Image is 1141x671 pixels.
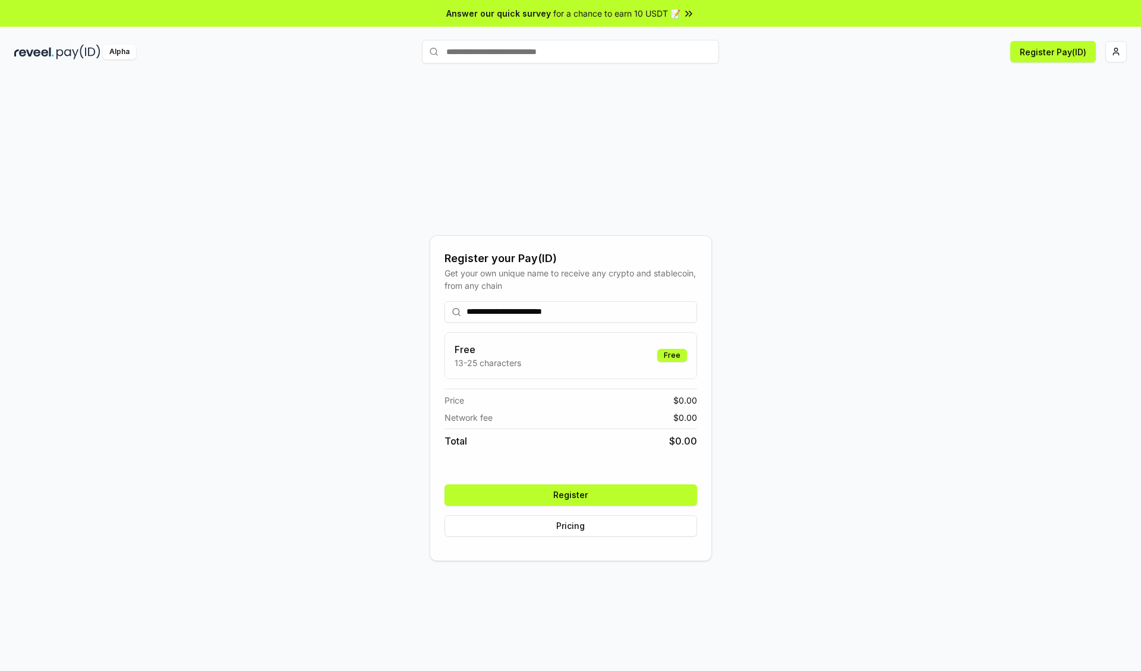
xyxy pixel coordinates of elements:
[103,45,136,59] div: Alpha
[445,250,697,267] div: Register your Pay(ID)
[553,7,680,20] span: for a chance to earn 10 USDT 📝
[673,411,697,424] span: $ 0.00
[455,357,521,369] p: 13-25 characters
[455,342,521,357] h3: Free
[445,411,493,424] span: Network fee
[445,434,467,448] span: Total
[56,45,100,59] img: pay_id
[445,484,697,506] button: Register
[673,394,697,407] span: $ 0.00
[14,45,54,59] img: reveel_dark
[446,7,551,20] span: Answer our quick survey
[1010,41,1096,62] button: Register Pay(ID)
[445,394,464,407] span: Price
[657,349,687,362] div: Free
[669,434,697,448] span: $ 0.00
[445,515,697,537] button: Pricing
[445,267,697,292] div: Get your own unique name to receive any crypto and stablecoin, from any chain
